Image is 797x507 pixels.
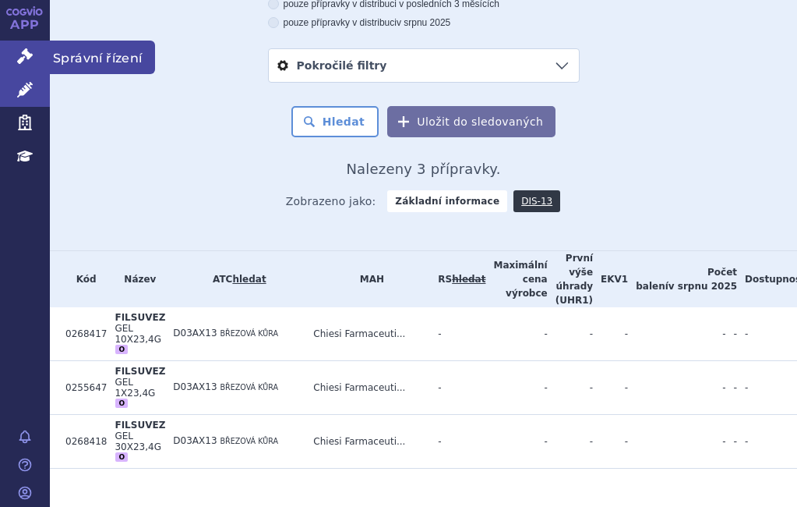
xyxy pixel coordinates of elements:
[593,251,628,307] th: EKV1
[668,281,737,292] span: v srpnu 2025
[485,414,547,468] td: -
[485,251,547,307] th: Maximální cena výrobce
[115,377,155,399] span: GEL 1X23,4G
[305,360,430,414] td: Chiesi Farmaceuti...
[548,414,593,468] td: -
[220,437,278,445] span: BŘEZOVÁ KŮRA
[452,274,485,285] del: hledat
[628,307,725,361] td: -
[430,251,485,307] th: RS
[220,329,278,338] span: BŘEZOVÁ KŮRA
[485,307,547,361] td: -
[115,420,165,431] span: FILSUVEZ
[305,414,430,468] td: Chiesi Farmaceuti...
[165,251,305,307] th: ATC
[115,399,128,408] div: O
[628,360,725,414] td: -
[725,360,737,414] td: -
[58,251,107,307] th: Kód
[387,106,555,137] button: Uložit do sledovaných
[58,414,107,468] td: 0268418
[397,17,450,28] span: v srpnu 2025
[232,274,266,285] a: hledat
[387,190,507,212] strong: Základní informace
[430,307,485,361] td: -
[115,366,165,377] span: FILSUVEZ
[286,190,376,212] span: Zobrazeno jako:
[548,307,593,361] td: -
[548,251,593,307] th: První výše úhrady (UHR1)
[107,251,165,307] th: Název
[452,274,485,285] a: vyhledávání neobsahuje žádnou platnou referenční skupinu
[115,312,165,323] span: FILSUVEZ
[628,414,725,468] td: -
[58,360,107,414] td: 0255647
[269,49,579,82] a: Pokročilé filtry
[291,106,379,137] button: Hledat
[628,251,737,307] th: Počet balení
[513,190,560,212] a: DIS-13
[430,360,485,414] td: -
[725,307,737,361] td: -
[115,452,128,462] div: O
[58,307,107,361] td: 0268417
[593,360,628,414] td: -
[548,360,593,414] td: -
[305,251,430,307] th: MAH
[725,414,737,468] td: -
[268,16,580,29] label: pouze přípravky v distribuci
[593,414,628,468] td: -
[115,345,128,354] div: O
[115,323,161,345] span: GEL 10X23,4G
[115,431,161,452] span: GEL 30X23,4G
[485,360,547,414] td: -
[593,307,628,361] td: -
[305,307,430,361] td: Chiesi Farmaceuti...
[173,381,217,392] span: D03AX13
[220,383,278,392] span: BŘEZOVÁ KŮRA
[430,414,485,468] td: -
[173,435,217,446] span: D03AX13
[346,161,500,177] span: Nalezeny 3 přípravky.
[173,328,217,339] span: D03AX13
[50,41,155,73] span: Správní řízení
